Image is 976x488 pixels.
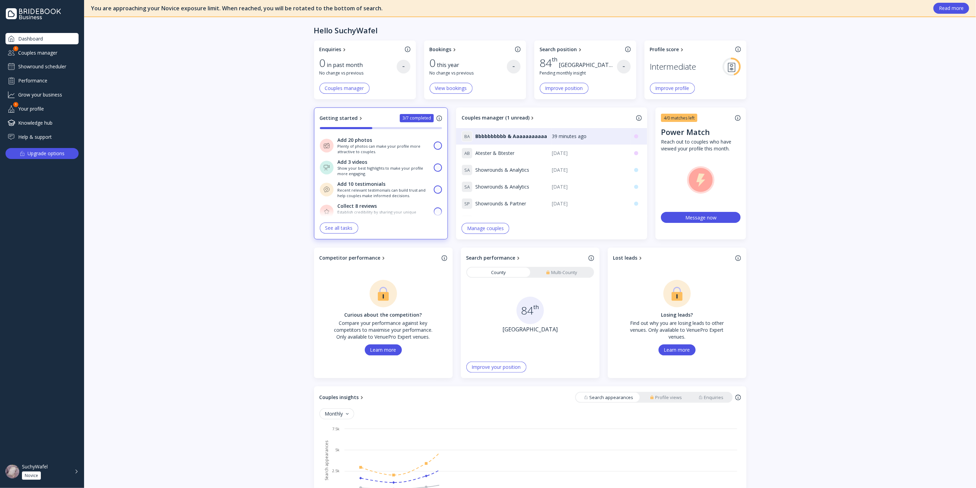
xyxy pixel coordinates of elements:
[5,117,79,128] a: Knowledge hub
[320,223,358,234] button: See all tasks
[472,364,521,370] div: Improve your position
[475,200,526,207] span: Showrounds & Partner
[650,46,679,53] div: Profile score
[475,133,547,140] span: Bbbbbbbbbb & Aaaaaaaaaaa
[370,347,396,353] div: Learn more
[552,217,626,224] div: [DATE]
[338,159,368,166] div: Add 3 videos
[430,70,507,76] div: No change vs previous
[319,394,365,401] a: Couples insights
[338,209,430,220] div: Establish credibility by sharing your unique review URL with couples.
[430,46,452,53] div: Bookings
[325,86,364,91] div: Couples manager
[462,131,473,142] div: B A
[552,150,626,157] div: [DATE]
[462,164,473,175] div: S A
[5,75,79,86] a: Performance
[462,114,634,121] a: Couples manager (1 unread)
[462,114,530,121] div: Couples manager (1 unread)
[655,86,689,91] div: Improve profile
[466,362,526,373] button: Improve your position
[320,115,358,122] div: Getting started
[650,394,682,401] div: Profile views
[475,183,529,190] span: Showrounds & Analytics
[430,46,512,53] a: Bookings
[324,441,329,480] text: Search appearances
[327,61,367,69] div: in past month
[584,394,634,401] div: Search appearances
[613,254,733,261] a: Lost leads
[332,468,339,473] text: 2.5k
[319,254,439,261] a: Competitor performance
[661,212,741,223] button: Message now
[462,198,473,209] div: S P
[22,464,48,470] div: SuchyWafel
[25,473,38,478] div: Novice
[332,426,339,431] text: 7.5k
[626,311,729,318] div: Losing leads?
[338,181,386,188] div: Add 10 testimonials
[661,138,741,152] div: Reach out to couples who have viewed your profile this month.
[650,83,695,94] button: Improve profile
[664,115,695,121] div: 4/0 matches left
[462,148,473,159] div: A B
[540,83,589,94] button: Improve position
[335,447,339,452] text: 5k
[338,166,430,176] div: Show your best highlights to make your profile more engaging.
[319,83,370,94] button: Couples manager
[5,33,79,44] a: Dashboard
[5,61,79,72] a: Showround scheduler
[338,203,377,209] div: Collect 8 reviews
[319,46,402,53] a: Enquiries
[475,150,514,157] span: Atester & Btester
[5,47,79,58] div: Couples manager
[435,86,467,91] div: View bookings
[332,311,435,318] div: Curious about the competition?
[467,226,504,231] div: Manage couples
[659,344,696,355] button: Learn more
[540,46,623,53] a: Search position
[462,215,473,226] div: S A
[332,320,435,340] div: Compare your performance against key competitors to maximise your performance. Only available to ...
[5,465,19,478] img: dpr=2,fit=cover,g=face,w=48,h=48
[942,455,976,488] iframe: Chat Widget
[5,131,79,143] a: Help & support
[338,144,430,154] div: Plenty of photos can make your profile more attractive to couples.
[552,183,626,190] div: [DATE]
[521,303,539,318] div: 84
[430,83,473,94] button: View bookings
[552,133,626,140] div: 39 minutes ago
[502,326,558,333] a: [GEOGRAPHIC_DATA]
[28,149,65,158] div: Upgrade options
[466,254,515,261] div: Search performance
[5,103,79,114] div: Your profile
[320,115,364,122] a: Getting started
[650,60,696,73] div: Intermediate
[540,56,558,69] div: 84
[5,148,79,159] button: Upgrade options
[430,56,436,69] div: 0
[338,188,430,198] div: Recent relevant testimonials can build trust and help couples make informed decisions.
[319,56,326,69] div: 0
[559,61,617,69] div: [GEOGRAPHIC_DATA]
[699,394,724,401] div: Enquiries
[314,25,378,35] div: Hello SuchyWafel
[462,181,473,192] div: S A
[319,408,354,419] button: Monthly
[91,4,927,12] div: You are approaching your Novice exposure limit. When reached, you will be rotated to the bottom o...
[552,200,626,207] div: [DATE]
[319,70,397,76] div: No change vs previous
[5,89,79,100] div: Grow your business
[325,411,349,417] div: Monthly
[437,61,464,69] div: this year
[466,254,586,261] a: Search performance
[319,46,341,53] div: Enquiries
[545,86,583,91] div: Improve position
[626,320,729,340] div: Find out why you are losing leads to other venues. Only available to VenuePro Expert venues.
